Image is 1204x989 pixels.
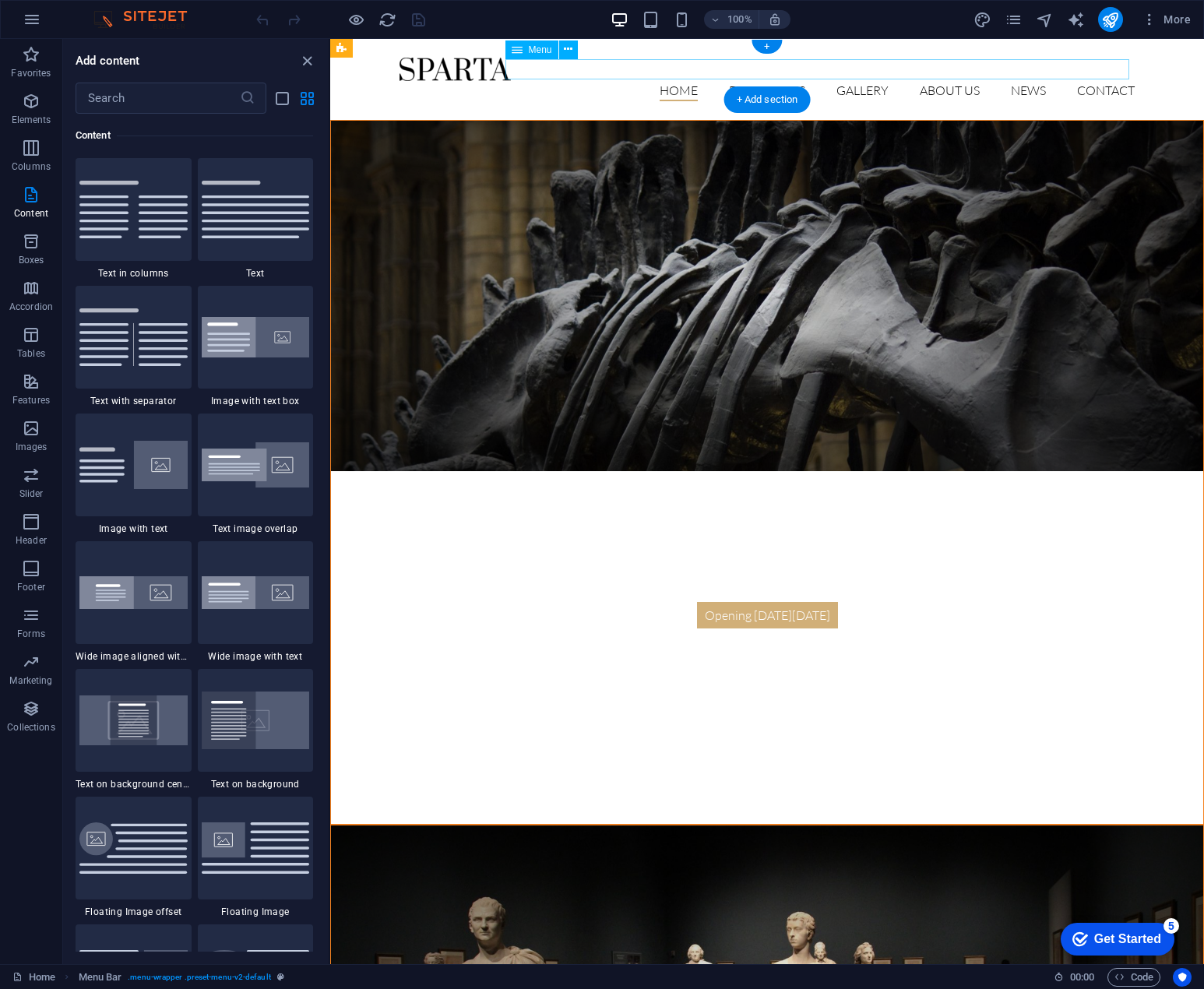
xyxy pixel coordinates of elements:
p: Forms [17,628,45,640]
div: 5 [115,3,131,19]
span: Image with text box [198,395,314,407]
img: text-in-columns.svg [79,181,188,238]
button: More [1135,7,1197,32]
span: Text in columns [76,267,192,280]
p: Elements [12,114,51,126]
i: Navigator [1036,11,1054,29]
span: Wide image aligned with text [76,650,192,663]
button: navigator [1036,10,1054,29]
div: Get Started 5 items remaining, 0% complete [12,8,126,40]
i: AI Writer [1067,11,1085,29]
span: Image with text [76,523,192,535]
div: Text with separator [76,286,192,407]
div: + [752,40,782,54]
h6: Content [76,126,313,145]
i: Pages (Ctrl+Alt+S) [1005,11,1023,29]
p: Header [16,534,47,547]
button: pages [1005,10,1023,29]
span: Text on background [198,778,314,790]
img: text-image-overlap.svg [202,442,310,488]
button: design [973,10,992,29]
button: text_generator [1067,10,1086,29]
img: image-with-text-box.svg [202,317,310,358]
h6: 100% [727,10,752,29]
img: Editor Logo [90,10,206,29]
img: floating-image-offset.svg [79,822,188,875]
div: Floating Image offset [76,797,192,918]
div: Text on background centered [76,669,192,790]
h6: Session time [1054,968,1095,987]
span: Text [198,267,314,280]
p: Collections [7,721,55,734]
span: 00 00 [1070,968,1094,987]
div: Text in columns [76,158,192,280]
i: Reload page [378,11,396,29]
i: Design (Ctrl+Alt+Y) [973,11,991,29]
div: Image with text [76,414,192,535]
nav: breadcrumb [79,968,284,987]
button: reload [378,10,396,29]
span: Wide image with text [198,650,314,663]
button: publish [1098,7,1123,32]
i: This element is a customizable preset [277,973,284,981]
img: floating-image.svg [202,822,310,873]
a: Click to cancel selection. Double-click to open Pages [12,968,55,987]
div: Wide image with text [198,541,314,663]
p: Marketing [9,674,52,687]
div: Get Started [46,17,113,31]
span: Text on background centered [76,778,192,790]
div: Text [198,158,314,280]
div: Wide image aligned with text [76,541,192,663]
button: Code [1107,968,1160,987]
span: Text with separator [76,395,192,407]
button: list-view [273,89,291,107]
p: Images [16,441,48,453]
p: Boxes [19,254,44,266]
img: text-on-bacground.svg [202,692,310,749]
span: Menu [529,45,552,55]
div: Text image overlap [198,414,314,535]
span: Floating Image [198,906,314,918]
button: grid-view [297,89,316,107]
span: . menu-wrapper .preset-menu-v2-default [128,968,270,987]
img: text-with-separator.svg [79,308,188,366]
i: Publish [1101,11,1119,29]
div: Text on background [198,669,314,790]
p: Accordion [9,301,53,313]
span: Click to select. Double-click to edit [79,968,122,987]
p: Columns [12,160,51,173]
div: + Add section [724,86,811,113]
img: text-with-image-v4.svg [79,441,188,489]
button: Usercentrics [1173,968,1192,987]
img: wide-image-with-text-aligned.svg [79,576,188,609]
p: Tables [17,347,45,360]
p: Features [12,394,50,407]
span: More [1142,12,1191,27]
input: Search [76,83,240,114]
h6: Add content [76,51,140,70]
div: Image with text box [198,286,314,407]
p: Slider [19,487,44,500]
span: Floating Image offset [76,906,192,918]
i: On resize automatically adjust zoom level to fit chosen device. [768,12,782,26]
p: Content [14,207,48,220]
span: Code [1114,968,1153,987]
span: : [1081,971,1083,983]
img: wide-image-with-text.svg [202,576,310,609]
p: Favorites [11,67,51,79]
p: Footer [17,581,45,593]
button: close panel [297,51,316,70]
span: Text image overlap [198,523,314,535]
button: 100% [704,10,759,29]
img: text.svg [202,181,310,238]
img: text-on-background-centered.svg [79,695,188,744]
div: Floating Image [198,797,314,918]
